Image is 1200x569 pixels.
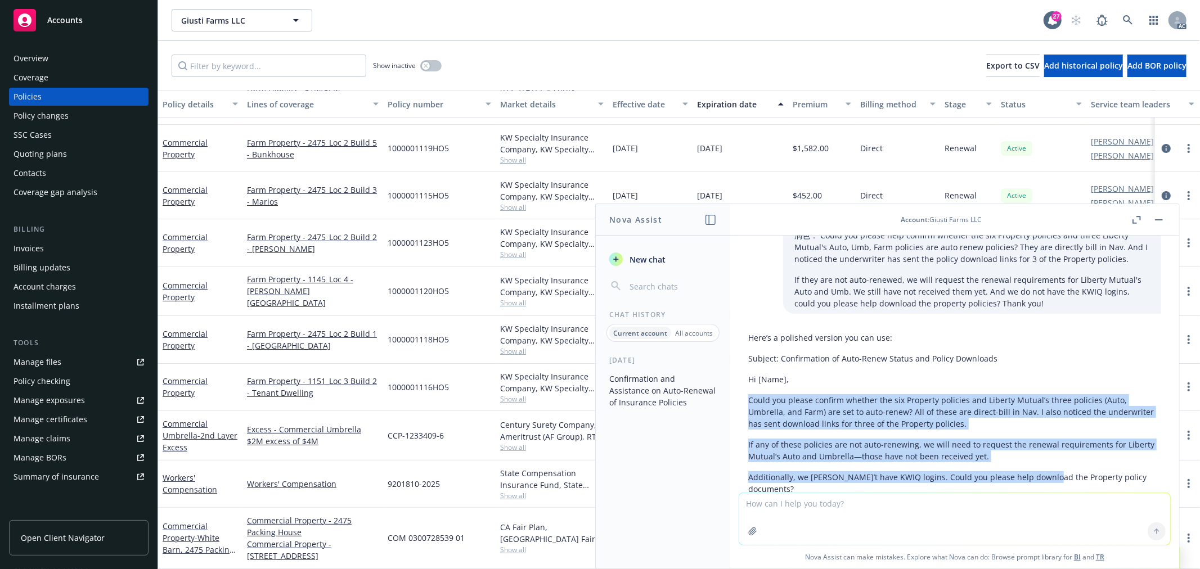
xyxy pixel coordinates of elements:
a: [PERSON_NAME] [1091,183,1154,195]
button: Lines of coverage [242,91,383,118]
button: New chat [605,249,721,269]
div: Effective date [613,98,676,110]
span: Renewal [945,142,977,154]
span: 1000001118HO5 [388,333,449,345]
span: $1,582.00 [793,142,829,154]
a: Workers' Compensation [163,472,217,495]
div: KW Specialty Insurance Company, KW Specialty Insurance Company, One80 Intermediaries [500,371,604,394]
a: Farm Property - 2475_Loc 2 Build 3 - Marios [247,184,379,207]
div: Analytics hub [9,508,149,520]
a: Start snowing [1065,9,1087,31]
div: Contacts [14,164,46,182]
p: Here’s a polished version you can use: [748,332,1161,344]
a: Commercial Property [163,232,208,254]
div: KW Specialty Insurance Company, KW Specialty Insurance Company, One80 Intermediaries [500,274,604,298]
div: Manage files [14,353,61,371]
button: Premium [788,91,856,118]
span: Add historical policy [1044,60,1123,71]
div: Billing [9,224,149,235]
a: Commercial Property [163,328,208,351]
div: KW Specialty Insurance Company, KW Specialty Insurance Company, One80 Intermediaries [500,179,604,202]
button: Policy details [158,91,242,118]
a: Manage BORs [9,449,149,467]
a: Quoting plans [9,145,149,163]
div: Service team leaders [1091,98,1182,110]
span: - 2nd Layer Excess [163,430,237,453]
span: Nova Assist can make mistakes. Explore what Nova can do: Browse prompt library for and [735,545,1175,568]
div: Expiration date [697,98,771,110]
p: 润色： Could you please help confirm whether the six Property policies and three Liberty Mutual's Au... [794,229,1150,265]
span: Show all [500,202,604,212]
a: more [1182,531,1195,545]
span: $452.00 [793,189,822,201]
a: Manage files [9,353,149,371]
button: Add BOR policy [1127,55,1186,77]
div: KW Specialty Insurance Company, KW Specialty Insurance Company, One80 Intermediaries [500,226,604,250]
span: [DATE] [613,142,638,154]
input: Search chats [627,278,717,294]
a: circleInformation [1159,142,1173,155]
a: Commercial Property - [STREET_ADDRESS] [247,538,379,562]
div: Lines of coverage [247,98,366,110]
a: more [1182,333,1195,346]
span: 1000001116HO5 [388,381,449,393]
a: Accounts [9,4,149,36]
span: Show all [500,250,604,259]
span: Active [1005,191,1028,201]
a: [PERSON_NAME] [1091,136,1154,147]
div: Billing method [860,98,923,110]
a: more [1182,284,1195,298]
a: Search [1117,9,1139,31]
p: Additionally, we [PERSON_NAME]’t have KWIQ logins. Could you please help download the Property po... [748,471,1161,495]
div: Stage [945,98,979,110]
div: KW Specialty Insurance Company, KW Specialty Insurance Company, One80 Intermediaries [500,132,604,155]
span: Active [1005,143,1028,153]
p: Hi [Name], [748,373,1161,385]
span: [DATE] [613,189,638,201]
div: Premium [793,98,839,110]
a: more [1182,477,1195,490]
a: more [1182,142,1195,155]
span: Add BOR policy [1127,60,1186,71]
span: Export to CSV [986,60,1040,71]
a: more [1182,236,1195,250]
a: Farm Property - 2475_Loc 2 Build 2 - [PERSON_NAME] [247,231,379,255]
a: circleInformation [1159,189,1173,202]
p: Could you please confirm whether the six Property policies and Liberty Mutual’s three policies (A... [748,394,1161,430]
div: Manage claims [14,430,70,448]
span: Direct [860,189,883,201]
div: Billing updates [14,259,70,277]
div: KW Specialty Insurance Company, KW Specialty Insurance Company, One80 Intermediaries [500,323,604,346]
button: Policy number [383,91,496,118]
div: Tools [9,337,149,349]
button: Expiration date [693,91,788,118]
span: Show all [500,155,604,165]
button: Service team leaders [1086,91,1199,118]
span: Show inactive [373,61,416,70]
a: Contacts [9,164,149,182]
div: Policies [14,88,42,106]
a: Manage claims [9,430,149,448]
a: Coverage gap analysis [9,183,149,201]
a: Farm Property - 2475_Loc 2 Build 5 - Bunkhouse [247,137,379,160]
span: CCP-1233409-6 [388,430,444,441]
div: Overview [14,49,48,67]
span: Show all [500,394,604,404]
input: Filter by keyword... [172,55,366,77]
a: Billing updates [9,259,149,277]
span: Direct [860,142,883,154]
a: Account charges [9,278,149,296]
span: 1000001123HO5 [388,237,449,249]
span: 1000001119HO5 [388,142,449,154]
div: Account charges [14,278,76,296]
a: Summary of insurance [9,468,149,486]
span: New chat [627,254,666,265]
span: Show all [500,346,604,356]
a: Invoices [9,240,149,258]
span: Account [901,215,928,224]
span: Giusti Farms LLC [181,15,278,26]
div: Chat History [596,310,730,319]
a: Report a Bug [1091,9,1113,31]
div: Manage exposures [14,391,85,409]
span: 1000001120HO5 [388,285,449,297]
